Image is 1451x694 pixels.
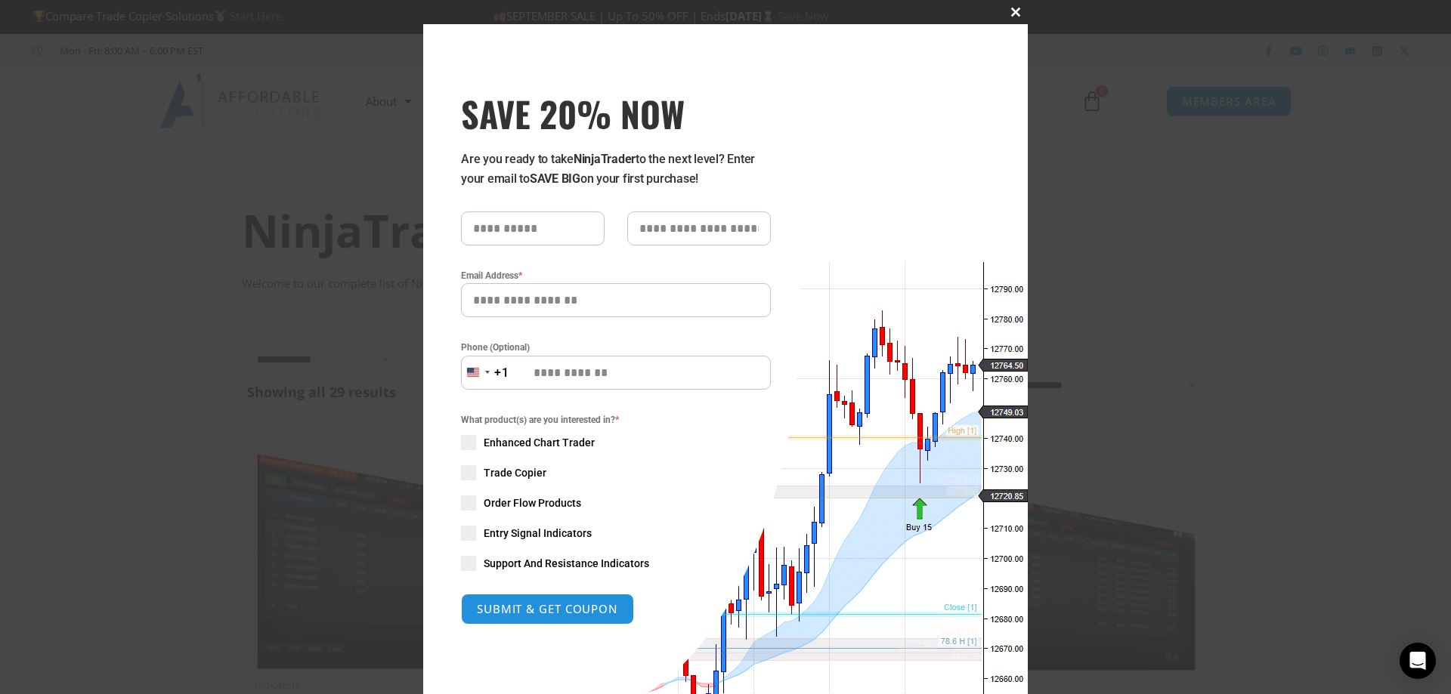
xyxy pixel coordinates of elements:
label: Order Flow Products [461,495,771,510]
div: +1 [494,363,509,383]
button: Selected country [461,356,509,390]
span: Support And Resistance Indicators [484,556,649,571]
p: Are you ready to take to the next level? Enter your email to on your first purchase! [461,150,771,189]
label: Phone (Optional) [461,340,771,355]
button: SUBMIT & GET COUPON [461,594,634,625]
strong: NinjaTrader [574,152,636,166]
label: Support And Resistance Indicators [461,556,771,571]
label: Entry Signal Indicators [461,526,771,541]
span: Entry Signal Indicators [484,526,592,541]
span: Trade Copier [484,465,546,480]
span: Order Flow Products [484,495,581,510]
label: Trade Copier [461,465,771,480]
span: What product(s) are you interested in? [461,412,771,427]
div: Open Intercom Messenger [1400,643,1436,679]
h3: SAVE 20% NOW [461,92,771,134]
span: Enhanced Chart Trader [484,435,595,450]
label: Enhanced Chart Trader [461,435,771,450]
strong: SAVE BIG [530,171,580,186]
label: Email Address [461,268,771,283]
